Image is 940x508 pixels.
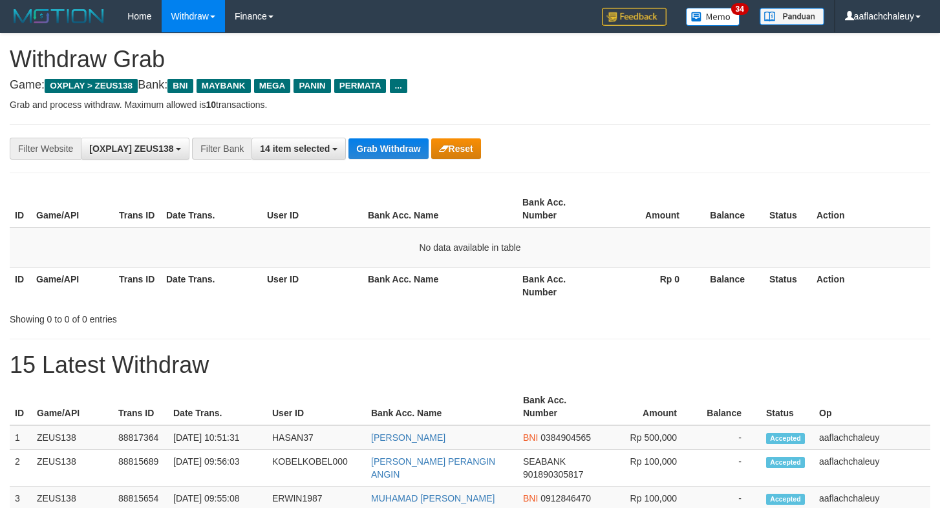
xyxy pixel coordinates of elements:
td: 2 [10,450,32,487]
span: Accepted [766,457,805,468]
span: PERMATA [334,79,387,93]
th: ID [10,191,31,228]
strong: 10 [206,100,216,110]
span: BNI [523,493,538,503]
th: Trans ID [113,388,168,425]
a: MUHAMAD [PERSON_NAME] [371,493,495,503]
h4: Game: Bank: [10,79,930,92]
img: Button%20Memo.svg [686,8,740,26]
th: Rp 0 [600,267,699,304]
td: ZEUS138 [32,450,113,487]
td: 88815689 [113,450,168,487]
th: Action [811,191,930,228]
th: ID [10,267,31,304]
span: 14 item selected [260,143,330,154]
span: SEABANK [523,456,566,467]
th: Game/API [31,267,114,304]
h1: 15 Latest Withdraw [10,352,930,378]
td: No data available in table [10,228,930,268]
a: [PERSON_NAME] PERANGIN ANGIN [371,456,495,480]
th: User ID [267,388,366,425]
span: Accepted [766,433,805,444]
span: OXPLAY > ZEUS138 [45,79,138,93]
th: Bank Acc. Name [366,388,518,425]
th: Action [811,267,930,304]
th: Game/API [32,388,113,425]
th: Game/API [31,191,114,228]
th: Date Trans. [161,267,262,304]
th: Bank Acc. Name [363,191,517,228]
th: Date Trans. [168,388,267,425]
img: Feedback.jpg [602,8,667,26]
div: Filter Website [10,138,81,160]
th: Bank Acc. Number [518,388,599,425]
td: [DATE] 09:56:03 [168,450,267,487]
th: Bank Acc. Number [517,191,600,228]
span: PANIN [294,79,330,93]
th: Balance [696,388,761,425]
span: 34 [731,3,749,15]
span: MAYBANK [197,79,251,93]
th: ID [10,388,32,425]
td: 1 [10,425,32,450]
td: aaflachchaleuy [814,425,930,450]
td: ZEUS138 [32,425,113,450]
td: Rp 100,000 [599,450,696,487]
th: User ID [262,267,363,304]
td: - [696,425,761,450]
td: [DATE] 10:51:31 [168,425,267,450]
div: Showing 0 to 0 of 0 entries [10,308,382,326]
td: aaflachchaleuy [814,450,930,487]
th: Amount [599,388,696,425]
div: Filter Bank [192,138,251,160]
span: Copy 0912846470 to clipboard [540,493,591,503]
h1: Withdraw Grab [10,47,930,72]
button: Reset [431,138,481,159]
td: - [696,450,761,487]
button: Grab Withdraw [348,138,428,159]
span: MEGA [254,79,291,93]
span: Copy 0384904565 to clipboard [540,432,591,443]
th: Balance [699,191,764,228]
td: KOBELKOBEL000 [267,450,366,487]
th: Status [764,267,811,304]
th: Bank Acc. Name [363,267,517,304]
td: HASAN37 [267,425,366,450]
th: Balance [699,267,764,304]
span: Accepted [766,494,805,505]
button: 14 item selected [251,138,346,160]
span: BNI [523,432,538,443]
p: Grab and process withdraw. Maximum allowed is transactions. [10,98,930,111]
img: MOTION_logo.png [10,6,108,26]
span: ... [390,79,407,93]
span: BNI [167,79,193,93]
th: User ID [262,191,363,228]
th: Status [761,388,814,425]
button: [OXPLAY] ZEUS138 [81,138,189,160]
th: Amount [600,191,699,228]
span: [OXPLAY] ZEUS138 [89,143,173,154]
th: Trans ID [114,267,161,304]
th: Bank Acc. Number [517,267,600,304]
td: 88817364 [113,425,168,450]
th: Date Trans. [161,191,262,228]
th: Op [814,388,930,425]
a: [PERSON_NAME] [371,432,445,443]
td: Rp 500,000 [599,425,696,450]
img: panduan.png [760,8,824,25]
th: Trans ID [114,191,161,228]
th: Status [764,191,811,228]
span: Copy 901890305817 to clipboard [523,469,583,480]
